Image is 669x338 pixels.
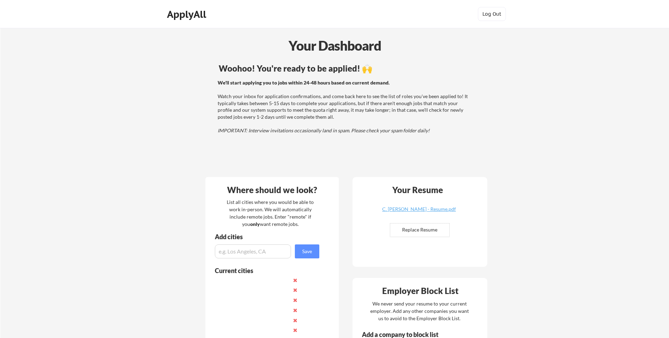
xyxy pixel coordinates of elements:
[215,244,291,258] input: e.g. Los Angeles, CA
[362,331,449,338] div: Add a company to block list
[377,207,460,212] div: C. [PERSON_NAME] - Resume.pdf
[250,221,260,227] strong: only
[215,234,321,240] div: Add cities
[377,207,460,218] a: C. [PERSON_NAME] - Resume.pdf
[167,8,208,20] div: ApplyAll
[355,287,485,295] div: Employer Block List
[207,186,337,194] div: Where should we look?
[215,267,312,274] div: Current cities
[1,36,669,56] div: Your Dashboard
[218,79,470,134] div: Watch your inbox for application confirmations, and come back here to see the list of roles you'v...
[218,127,430,133] em: IMPORTANT: Interview invitations occasionally land in spam. Please check your spam folder daily!
[219,64,471,73] div: Woohoo! You're ready to be applied! 🙌
[370,300,469,322] div: We never send your resume to your current employer. Add any other companies you want us to avoid ...
[383,186,452,194] div: Your Resume
[218,80,390,86] strong: We'll start applying you to jobs within 24-48 hours based on current demand.
[295,244,319,258] button: Save
[222,198,318,228] div: List all cities where you would be able to work in-person. We will automatically include remote j...
[478,7,506,21] button: Log Out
